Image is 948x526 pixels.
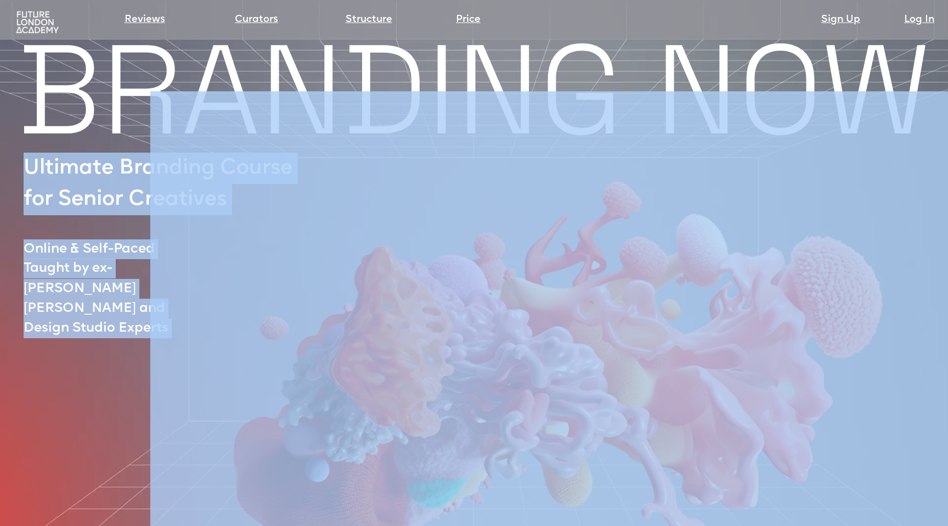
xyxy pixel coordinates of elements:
[821,12,860,27] a: Sign Up
[235,12,278,27] a: Curators
[346,12,392,27] a: Structure
[904,12,934,27] a: Log In
[24,259,213,338] p: Taught by ex-[PERSON_NAME] [PERSON_NAME] and Design Studio Experts
[24,153,308,215] p: Ultimate Branding Course for Senior Creatives
[125,12,165,27] a: Reviews
[456,12,481,27] a: Price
